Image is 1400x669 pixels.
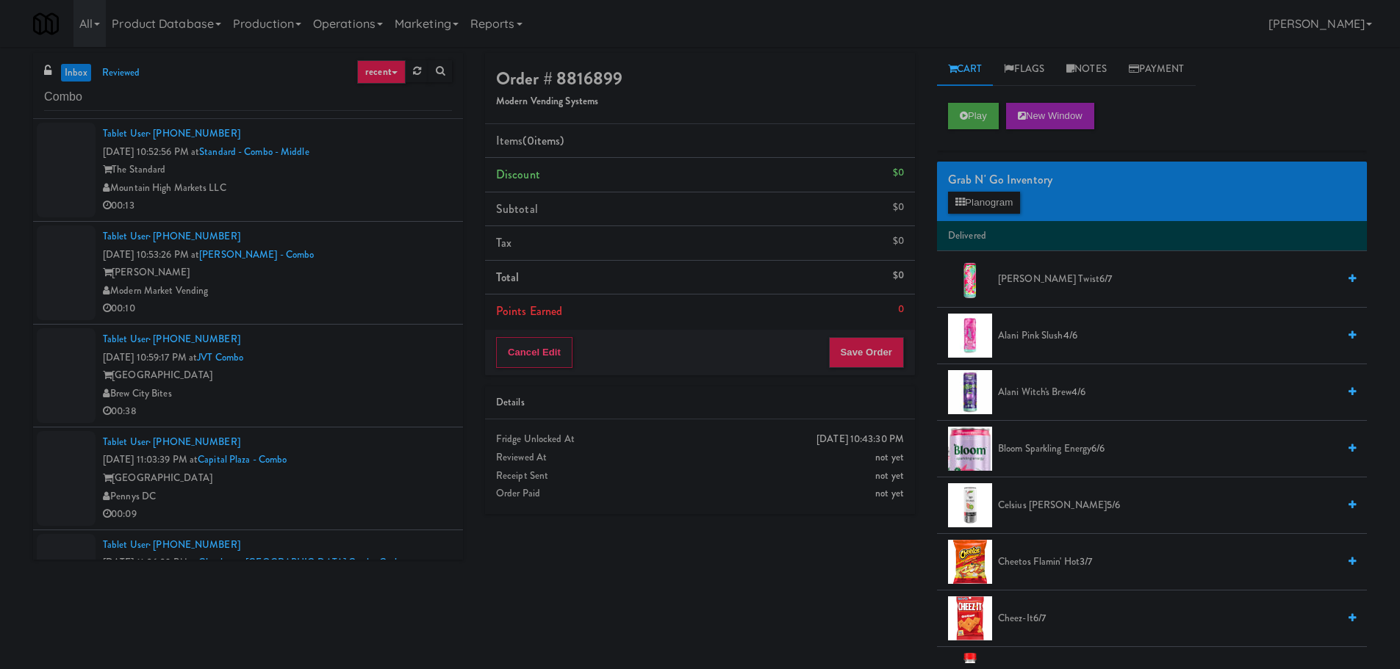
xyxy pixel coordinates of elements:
button: Planogram [948,192,1020,214]
div: [PERSON_NAME] Twist6/7 [992,270,1356,289]
span: [PERSON_NAME] Twist [998,270,1338,289]
div: Fridge Unlocked At [496,430,904,449]
a: Payment [1118,53,1196,86]
input: Search vision orders [44,84,452,111]
li: Tablet User· [PHONE_NUMBER][DATE] 10:59:17 PM atJVT combo[GEOGRAPHIC_DATA]Brew City Bites00:38 [33,325,463,427]
a: Capital Plaza - Combo [198,452,287,466]
button: Play [948,103,999,129]
span: not yet [875,486,904,500]
a: Cart [937,53,994,86]
span: 5/6 [1107,498,1120,512]
li: Tablet User· [PHONE_NUMBER][DATE] 11:03:39 PM atCapital Plaza - Combo[GEOGRAPHIC_DATA]Pennys DC00:09 [33,427,463,530]
div: Receipt Sent [496,467,904,485]
div: Alani Pink Slush4/6 [992,327,1356,345]
div: Order Paid [496,485,904,503]
div: [GEOGRAPHIC_DATA] [103,469,452,488]
div: Celsius [PERSON_NAME]5/6 [992,496,1356,515]
span: 4/6 [1071,385,1085,399]
span: [DATE] 10:59:17 PM at [103,350,197,364]
div: Grab N' Go Inventory [948,169,1356,191]
a: Standard - Combo - Middle [199,145,309,159]
div: Brew City Bites [103,385,452,403]
div: Mountain High Markets LLC [103,179,452,198]
span: 3/7 [1080,554,1092,568]
span: Items [496,132,564,149]
a: Tablet User· [PHONE_NUMBER] [103,229,240,243]
div: [PERSON_NAME] [103,264,452,282]
ng-pluralize: items [534,132,561,149]
div: 00:38 [103,402,452,421]
span: Discount [496,166,540,183]
span: Celsius [PERSON_NAME] [998,496,1338,515]
div: $0 [893,198,904,217]
span: 6/7 [1033,611,1046,625]
span: (0 ) [523,132,564,149]
span: Cheez-It [998,610,1338,628]
div: $0 [893,267,904,285]
div: 00:13 [103,197,452,215]
span: [DATE] 10:53:26 PM at [103,247,199,261]
div: [GEOGRAPHIC_DATA] [103,366,452,385]
span: not yet [875,469,904,482]
span: · [PHONE_NUMBER] [148,435,240,449]
div: Cheetos Flamin' Hot3/7 [992,553,1356,571]
span: Bloom Sparkling Energy [998,440,1338,458]
span: Tax [496,234,511,251]
li: Delivered [937,221,1367,252]
img: Micromart [33,11,59,37]
span: Subtotal [496,200,538,217]
a: Tablet User· [PHONE_NUMBER] [103,126,240,140]
span: · [PHONE_NUMBER] [148,538,240,552]
span: 4/6 [1063,328,1077,342]
div: $0 [893,232,904,250]
h4: Order # 8816899 [496,69,904,88]
div: Modern Market Vending [103,282,452,300]
li: Tablet User· [PHONE_NUMBER][DATE] 10:52:56 PM atStandard - Combo - MiddleThe StandardMountain Hig... [33,119,463,222]
span: · [PHONE_NUMBER] [148,332,240,346]
div: Cheez-It6/7 [992,610,1356,628]
h5: Modern Vending Systems [496,96,904,107]
li: Tablet User· [PHONE_NUMBER][DATE] 10:53:26 PM at[PERSON_NAME] - Combo[PERSON_NAME]Modern Market V... [33,222,463,325]
a: recent [357,60,406,84]
span: 6/6 [1091,441,1105,455]
a: Glasshouse [GEOGRAPHIC_DATA] Combo Cooler [198,555,404,569]
button: Save Order [829,337,904,368]
div: 00:10 [103,300,452,318]
a: Tablet User· [PHONE_NUMBER] [103,435,240,449]
a: Flags [993,53,1055,86]
a: [PERSON_NAME] - Combo [199,247,314,261]
button: New Window [1006,103,1094,129]
button: Cancel Edit [496,337,572,368]
div: Details [496,394,904,412]
span: not yet [875,450,904,464]
a: Notes [1055,53,1118,86]
span: [DATE] 11:03:39 PM at [103,452,198,466]
div: Alani Witch's Brew4/6 [992,383,1356,402]
span: [DATE] 11:06:09 PM at [103,555,198,569]
span: Alani Witch's Brew [998,383,1338,402]
span: Alani Pink Slush [998,327,1338,345]
a: Tablet User· [PHONE_NUMBER] [103,538,240,552]
span: [DATE] 10:52:56 PM at [103,145,199,159]
div: 0 [898,300,904,319]
span: · [PHONE_NUMBER] [148,126,240,140]
span: Points Earned [496,303,562,319]
div: Bloom Sparkling Energy6/6 [992,440,1356,458]
div: Pennys DC [103,488,452,506]
li: Tablet User· [PHONE_NUMBER][DATE] 11:06:09 PM atGlasshouse [GEOGRAPHIC_DATA] Combo CoolerGlasshou... [33,530,463,633]
a: Tablet User· [PHONE_NUMBER] [103,332,240,346]
div: 00:09 [103,505,452,524]
a: JVT combo [197,350,243,364]
div: [DATE] 10:43:30 PM [816,430,904,449]
div: The Standard [103,161,452,179]
a: inbox [61,64,91,82]
span: Cheetos Flamin' Hot [998,553,1338,571]
span: · [PHONE_NUMBER] [148,229,240,243]
span: Total [496,269,520,286]
span: 6/7 [1099,272,1112,286]
div: $0 [893,164,904,182]
div: Reviewed At [496,449,904,467]
a: reviewed [98,64,144,82]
